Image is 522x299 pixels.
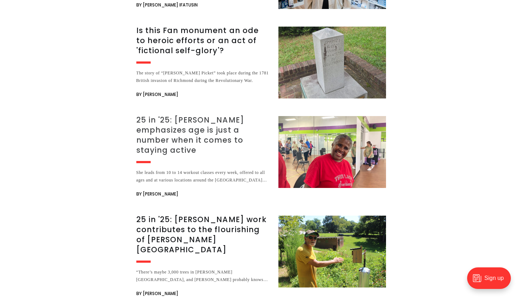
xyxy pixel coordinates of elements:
h3: 25 in '25: [PERSON_NAME] work contributes to the flourishing of [PERSON_NAME][GEOGRAPHIC_DATA] [136,215,270,255]
img: 25 in '25: Karl Huber's work contributes to the flourishing of Byrd Park [278,216,386,287]
a: 25 in '25: [PERSON_NAME] emphasizes age is just a number when it comes to staying active She lead... [136,116,386,198]
img: 25 in '25: Debra Sims Fleisher emphasizes age is just a number when it comes to staying active [278,116,386,188]
a: 25 in '25: [PERSON_NAME] work contributes to the flourishing of [PERSON_NAME][GEOGRAPHIC_DATA] “T... [136,216,386,298]
span: By [PERSON_NAME] [136,289,178,298]
div: “There’s maybe 3,000 trees in [PERSON_NAME][GEOGRAPHIC_DATA], and [PERSON_NAME] probably knows ev... [136,268,270,284]
div: The story of “[PERSON_NAME] Picket” took place during the 1781 British invasion of Richmond durin... [136,69,270,84]
h3: 25 in '25: [PERSON_NAME] emphasizes age is just a number when it comes to staying active [136,115,270,155]
img: Is this Fan monument an ode to heroic efforts or an act of 'fictional self-glory'? [278,27,386,98]
span: By [PERSON_NAME] [136,90,178,99]
span: By [PERSON_NAME] [136,190,178,198]
div: She leads from 10 to 14 workout classes every week, offered to all ages and at various locations ... [136,169,270,184]
span: By [PERSON_NAME] Ifatusin [136,1,198,9]
iframe: portal-trigger [461,264,522,299]
h3: Is this Fan monument an ode to heroic efforts or an act of 'fictional self-glory'? [136,26,270,56]
a: Is this Fan monument an ode to heroic efforts or an act of 'fictional self-glory'? The story of “... [136,27,386,99]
